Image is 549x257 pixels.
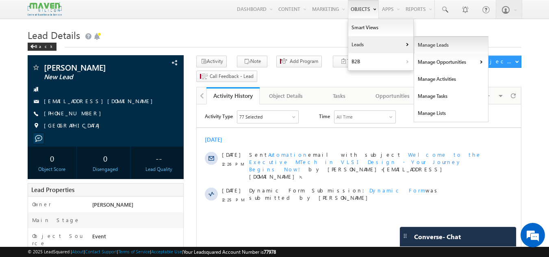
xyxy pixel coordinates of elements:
span: [GEOGRAPHIC_DATA] [44,122,104,130]
span: Automation [72,47,111,54]
span: New Lead [44,73,140,81]
a: Leads [348,36,413,53]
div: [DATE] [8,32,35,39]
a: Terms of Service [118,249,150,254]
label: Main Stage [32,216,80,224]
button: Add Program [276,56,322,67]
a: Opportunities [366,87,419,104]
span: Call Feedback - Lead [210,73,254,80]
div: Tasks [319,91,359,101]
img: Custom Logo [28,2,62,16]
div: 0 [83,151,128,166]
a: [EMAIL_ADDRESS][DOMAIN_NAME] [44,97,157,104]
span: Activity Type [8,6,36,18]
button: Object Actions [477,56,521,68]
span: Lead Details [28,28,80,41]
span: 12:25 PM [25,92,50,99]
a: B2B [348,53,413,70]
div: Back [28,43,56,51]
div: -- [136,151,181,166]
button: Call Feedback - Lead [196,71,257,82]
span: Add Program [290,58,318,65]
a: Object Details [260,87,313,104]
a: Manage Activities [414,71,488,88]
span: Welcome to the Executive MTech in VLSI Design - Your Journey Begins Now! [52,47,285,68]
span: © 2025 LeadSquared | | | | | [28,248,276,256]
span: Dynamic Form Submission: was submitted by [PERSON_NAME] [52,82,290,97]
a: Tasks [313,87,366,104]
span: [PERSON_NAME] [44,63,140,71]
div: by [PERSON_NAME]<[EMAIL_ADDRESS][DOMAIN_NAME]>. [52,47,290,75]
span: 12:26 PM [25,56,50,63]
button: Activity [196,56,227,67]
a: About [72,249,84,254]
div: Activity History [213,92,254,99]
button: Task [333,56,363,67]
span: [PHONE_NUMBER] [44,110,105,118]
span: [DATE] [25,82,43,90]
button: Note [237,56,267,67]
a: Manage Lists [414,105,488,122]
div: Sales Activity,Program,Email Bounced,Email Link Clicked,Email Marked Spam & 72 more.. [41,6,102,19]
a: Manage Leads [414,37,488,54]
label: Owner [32,201,51,208]
a: Back [28,42,61,49]
a: Contact Support [85,249,117,254]
img: carter-drag [402,233,408,239]
div: 77 Selected [43,9,66,16]
span: Your Leadsquared Account Number is [183,249,276,255]
a: Acceptable Use [151,249,182,254]
a: Manage Opportunities [414,54,488,71]
span: [DATE] [25,47,43,54]
div: Object Details [266,91,306,101]
span: Time [122,6,133,18]
label: Object Source [32,232,85,247]
a: Smart Views [348,19,413,36]
div: Lead Quality [136,166,181,173]
a: Manage Tasks [414,88,488,105]
a: Activity History [206,87,260,104]
div: 0 [30,151,75,166]
div: Event [90,232,184,244]
div: Object Actions [480,58,515,65]
div: Disengaged [83,166,128,173]
span: 77978 [264,249,276,255]
span: Sent email with subject [52,47,205,54]
div: Opportunities [373,91,412,101]
span: [PERSON_NAME] [92,201,133,208]
div: All Time [140,9,156,16]
span: Dynamic Form [173,82,229,89]
span: Converse - Chat [414,233,461,240]
span: Lead Properties [31,186,74,194]
div: Object Score [30,166,75,173]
